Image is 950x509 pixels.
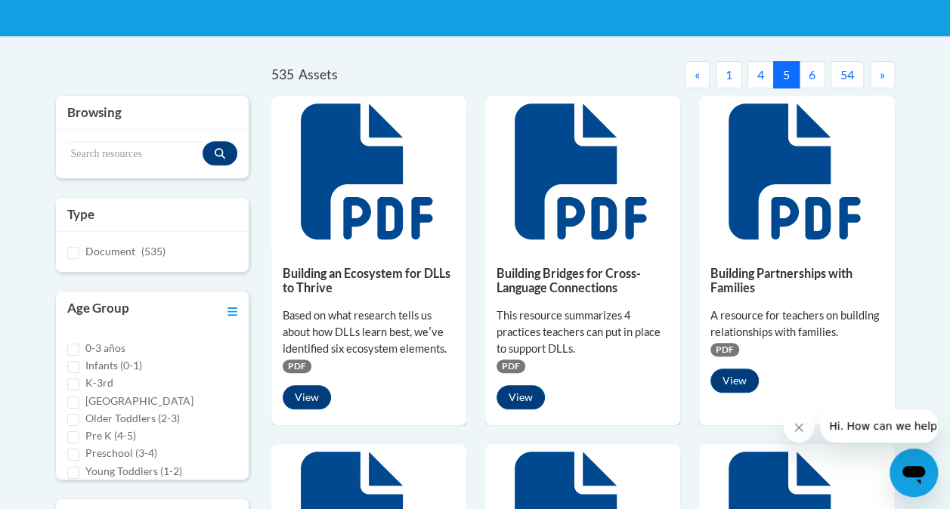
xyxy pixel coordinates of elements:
button: 6 [799,61,825,88]
button: 4 [747,61,774,88]
button: View [710,369,759,393]
span: 535 [271,66,294,82]
input: Search resources [67,141,203,167]
div: Based on what research tells us about how DLLs learn best, weʹve identified six ecosystem elements. [283,307,455,357]
h5: Building Partnerships with Families [710,266,883,295]
span: Document [85,245,135,258]
div: A resource for teachers on building relationships with families. [710,307,883,341]
iframe: Close message [784,412,814,443]
span: Hi. How can we help? [9,11,122,23]
h3: Age Group [67,299,129,320]
label: Young Toddlers (1-2) [85,463,182,480]
span: PDF [283,359,311,373]
span: » [880,67,885,82]
span: Assets [299,66,338,82]
span: PDF [497,359,525,373]
span: PDF [710,343,739,356]
iframe: Button to launch messaging window [890,449,938,497]
button: Previous [685,61,710,88]
nav: Pagination Navigation [583,61,895,88]
label: [GEOGRAPHIC_DATA] [85,393,193,409]
button: View [283,385,331,409]
label: K-3rd [85,375,113,391]
label: Preschool (3-4) [85,445,157,461]
button: Search resources [203,141,237,165]
button: 5 [773,61,800,88]
h3: Browsing [67,103,237,122]
span: « [695,67,700,82]
button: 1 [716,61,742,88]
h5: Building an Ecosystem for DLLs to Thrive [283,266,455,295]
button: View [497,385,545,409]
h5: Building Bridges for Cross-Language Connections [497,266,669,295]
label: 0-3 años [85,340,125,356]
a: Toggle collapse [227,299,237,320]
div: This resource summarizes 4 practices teachers can put in place to support DLLs. [497,307,669,357]
button: 54 [831,61,864,88]
button: Next [870,61,895,88]
h3: Type [67,205,237,224]
label: Pre K (4-5) [85,427,136,444]
iframe: Message from company [820,409,938,443]
span: (535) [141,245,166,258]
label: Older Toddlers (2-3) [85,410,180,427]
label: Infants (0-1) [85,357,142,374]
